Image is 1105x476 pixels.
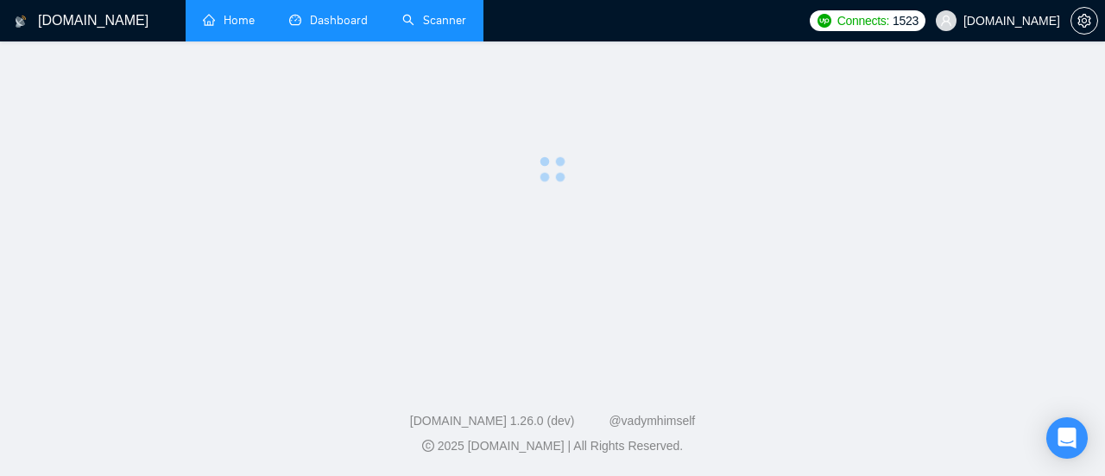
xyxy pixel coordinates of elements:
span: user [940,15,952,27]
a: searchScanner [402,13,466,28]
span: dashboard [289,14,301,26]
img: upwork-logo.png [818,14,831,28]
span: 1523 [893,11,919,30]
span: Dashboard [310,13,368,28]
button: setting [1070,7,1098,35]
span: copyright [422,440,434,452]
div: Open Intercom Messenger [1046,417,1088,459]
a: [DOMAIN_NAME] 1.26.0 (dev) [410,414,575,428]
div: 2025 [DOMAIN_NAME] | All Rights Reserved. [14,437,1091,455]
span: Connects: [837,11,889,30]
span: setting [1071,14,1097,28]
a: homeHome [203,13,255,28]
img: logo [15,8,27,35]
a: setting [1070,14,1098,28]
a: @vadymhimself [609,414,695,428]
